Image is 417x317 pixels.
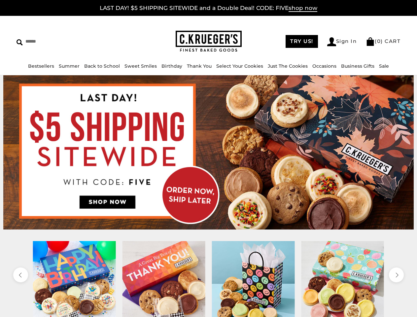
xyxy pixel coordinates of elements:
button: next [389,267,404,282]
a: Sale [379,63,389,69]
a: Back to School [84,63,120,69]
a: Select Your Cookies [216,63,263,69]
a: Sweet Smiles [124,63,157,69]
a: (0) CART [366,38,400,44]
img: C.KRUEGER'S [176,31,242,52]
span: shop now [289,5,317,12]
a: TRY US! [286,35,318,48]
span: 0 [377,38,381,44]
a: Thank You [187,63,212,69]
img: Search [17,39,23,46]
a: Bestsellers [28,63,54,69]
a: Birthday [161,63,182,69]
img: Bag [366,37,375,46]
a: Summer [59,63,80,69]
img: Account [327,37,336,46]
a: Sign In [327,37,357,46]
input: Search [17,36,104,47]
img: C.Krueger's Special Offer [3,75,414,229]
a: Occasions [312,63,336,69]
a: Just The Cookies [268,63,308,69]
a: Business Gifts [341,63,374,69]
a: LAST DAY! $5 SHIPPING SITEWIDE and a Double Deal! CODE: FIVEshop now [100,5,317,12]
button: previous [13,267,28,282]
